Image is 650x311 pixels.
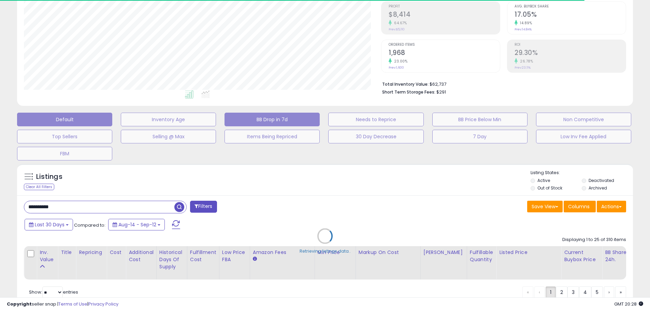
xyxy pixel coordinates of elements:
button: Needs to Reprice [328,113,423,126]
h2: $8,414 [389,11,500,20]
span: Profit [389,5,500,9]
b: Total Inventory Value: [382,81,429,87]
div: seller snap | | [7,301,118,308]
h2: 1,968 [389,49,500,58]
h2: 17.05% [515,11,626,20]
button: 7 Day [432,130,528,143]
span: Ordered Items [389,43,500,47]
button: Items Being Repriced [225,130,320,143]
button: Non Competitive [536,113,631,126]
b: Short Term Storage Fees: [382,89,435,95]
button: Default [17,113,112,126]
strong: Copyright [7,301,32,307]
span: ROI [515,43,626,47]
span: $291 [436,89,446,95]
button: BB Price Below Min [432,113,528,126]
button: FBM [17,147,112,160]
button: BB Drop in 7d [225,113,320,126]
span: Avg. Buybox Share [515,5,626,9]
small: 14.89% [518,20,532,26]
small: 64.67% [392,20,407,26]
h2: 29.30% [515,49,626,58]
small: 23.00% [392,59,407,64]
li: $62,737 [382,80,621,88]
button: Inventory Age [121,113,216,126]
div: Retrieving listings data.. [300,248,351,254]
button: Selling @ Max [121,130,216,143]
small: Prev: $5,110 [389,27,405,31]
small: 26.78% [518,59,533,64]
small: Prev: 14.84% [515,27,532,31]
button: 30 Day Decrease [328,130,423,143]
small: Prev: 1,600 [389,66,404,70]
small: Prev: 23.11% [515,66,531,70]
button: Top Sellers [17,130,112,143]
button: Low Inv Fee Applied [536,130,631,143]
